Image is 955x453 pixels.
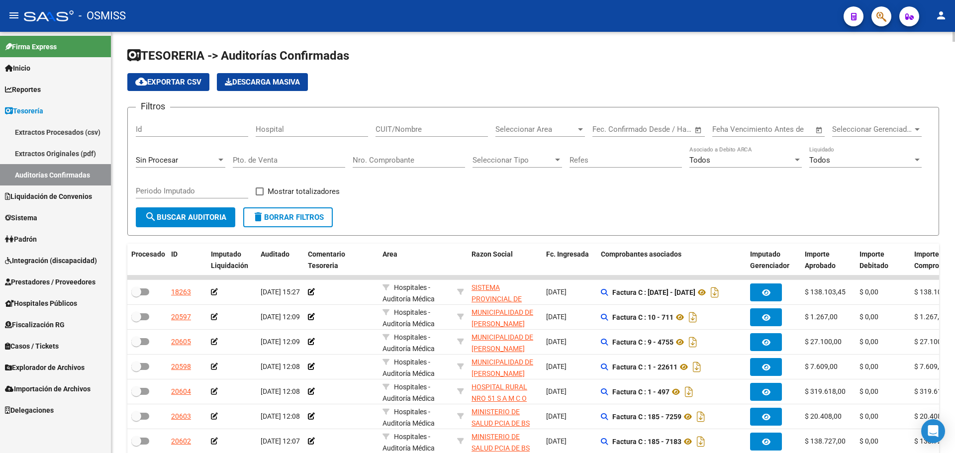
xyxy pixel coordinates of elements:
[472,332,538,353] div: - 30681618089
[859,288,878,296] span: $ 0,00
[682,384,695,400] i: Descargar documento
[805,437,846,445] span: $ 138.727,00
[261,338,300,346] span: [DATE] 12:09
[382,383,435,402] span: Hospitales - Auditoría Médica
[127,244,167,276] datatable-header-cell: Procesado
[693,124,704,136] button: Open calendar
[217,73,308,91] app-download-masive: Descarga masiva de comprobantes (adjuntos)
[814,124,825,136] button: Open calendar
[171,286,191,298] div: 18263
[261,387,300,395] span: [DATE] 12:08
[472,431,538,452] div: - 30626983398
[472,282,538,303] div: - 30691822849
[859,362,878,370] span: $ 0,00
[495,125,576,134] span: Seleccionar Area
[472,357,538,377] div: - 30681618089
[935,9,947,21] mat-icon: person
[145,213,226,222] span: Buscar Auditoria
[382,358,435,377] span: Hospitales - Auditoría Médica
[612,438,681,446] strong: Factura C : 185 - 7183
[472,383,527,402] span: HOSPITAL RURAL NRO 51 S A M C O
[746,244,801,276] datatable-header-cell: Imputado Gerenciador
[805,362,838,370] span: $ 7.609,00
[689,156,710,165] span: Todos
[805,250,836,270] span: Importe Aprobado
[690,359,703,375] i: Descargar documento
[472,358,533,377] span: MUNICIPALIDAD DE [PERSON_NAME]
[694,434,707,450] i: Descargar documento
[171,250,178,258] span: ID
[832,125,913,134] span: Seleccionar Gerenciador
[914,338,951,346] span: $ 27.100,00
[612,313,673,321] strong: Factura C : 10 - 711
[5,298,77,309] span: Hospitales Públicos
[268,185,340,197] span: Mostrar totalizadores
[805,288,846,296] span: $ 138.103,45
[750,250,789,270] span: Imputado Gerenciador
[5,405,54,416] span: Delegaciones
[252,211,264,223] mat-icon: delete
[546,338,567,346] span: [DATE]
[472,408,530,439] span: MINISTERIO DE SALUD PCIA DE BS AS
[171,436,191,447] div: 20602
[257,244,304,276] datatable-header-cell: Auditado
[382,333,435,353] span: Hospitales - Auditoría Médica
[472,250,513,258] span: Razon Social
[856,244,910,276] datatable-header-cell: Importe Debitado
[167,244,207,276] datatable-header-cell: ID
[801,244,856,276] datatable-header-cell: Importe Aprobado
[79,5,126,27] span: - OSMISS
[473,156,553,165] span: Seleccionar Tipo
[546,387,567,395] span: [DATE]
[5,105,43,116] span: Tesorería
[686,309,699,325] i: Descargar documento
[546,313,567,321] span: [DATE]
[5,63,30,74] span: Inicio
[261,437,300,445] span: [DATE] 12:07
[914,437,955,445] span: $ 138.727,00
[243,207,333,227] button: Borrar Filtros
[859,338,878,346] span: $ 0,00
[546,412,567,420] span: [DATE]
[171,311,191,323] div: 20597
[382,408,435,427] span: Hospitales - Auditoría Médica
[809,156,830,165] span: Todos
[5,276,95,287] span: Prestadores / Proveedores
[694,409,707,425] i: Descargar documento
[805,387,846,395] span: $ 319.618,00
[859,250,888,270] span: Importe Debitado
[546,437,567,445] span: [DATE]
[5,41,57,52] span: Firma Express
[5,319,65,330] span: Fiscalización RG
[546,288,567,296] span: [DATE]
[171,411,191,422] div: 20603
[171,386,191,397] div: 20604
[308,250,345,270] span: Comentario Tesoreria
[211,250,248,270] span: Imputado Liquidación
[546,250,589,258] span: Fc. Ingresada
[859,437,878,445] span: $ 0,00
[472,406,538,427] div: - 30626983398
[612,413,681,421] strong: Factura C : 185 - 7259
[261,288,300,296] span: [DATE] 15:27
[145,211,157,223] mat-icon: search
[261,250,289,258] span: Auditado
[8,9,20,21] mat-icon: menu
[546,362,567,370] span: [DATE]
[914,288,955,296] span: $ 138.103,45
[207,244,257,276] datatable-header-cell: Imputado Liquidación
[468,244,542,276] datatable-header-cell: Razon Social
[136,156,178,165] span: Sin Procesar
[261,412,300,420] span: [DATE] 12:08
[5,234,37,245] span: Padrón
[612,338,673,346] strong: Factura C : 9 - 4755
[859,412,878,420] span: $ 0,00
[472,283,522,314] span: SISTEMA PROVINCIAL DE SALUD
[612,363,677,371] strong: Factura C : 1 - 22611
[592,125,633,134] input: Fecha inicio
[225,78,300,87] span: Descarga Masiva
[131,250,165,258] span: Procesado
[612,388,669,396] strong: Factura C : 1 - 497
[382,250,397,258] span: Area
[642,125,690,134] input: Fecha fin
